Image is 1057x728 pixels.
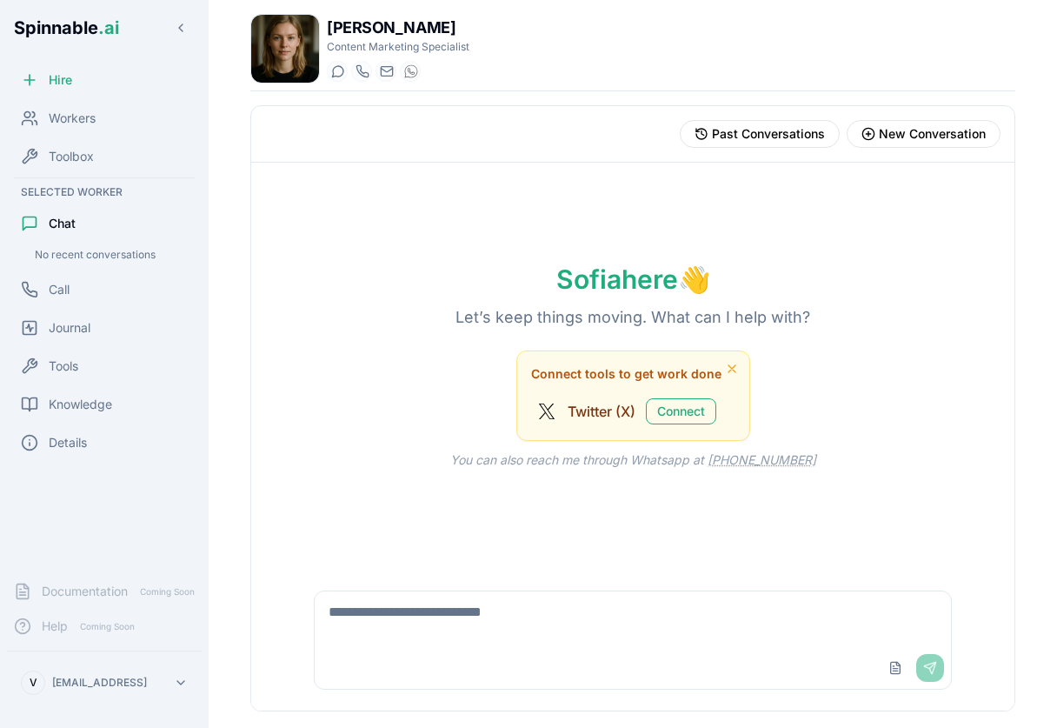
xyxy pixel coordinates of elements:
p: Content Marketing Specialist [327,40,469,54]
button: Connect [646,398,716,424]
span: Workers [49,110,96,127]
div: No recent conversations [28,244,195,265]
button: Start a call with Sofia Guðmundsson [351,61,372,82]
button: Start new conversation [847,120,1000,148]
span: Spinnable [14,17,119,38]
button: Send email to sofia@getspinnable.ai [376,61,396,82]
div: Selected Worker [7,182,202,203]
span: Details [49,434,87,451]
span: Coming Soon [75,618,140,635]
span: Coming Soon [135,584,200,600]
span: Chat [49,215,76,232]
a: [PHONE_NUMBER] [708,452,816,467]
button: Dismiss tool suggestions [721,358,742,379]
span: Connect tools to get work done [531,365,721,383]
button: Start a chat with Sofia Guðmundsson [327,61,348,82]
span: Twitter (X) [568,401,635,422]
span: Call [49,281,70,298]
button: View past conversations [680,120,840,148]
span: Toolbox [49,148,94,165]
span: Tools [49,357,78,375]
span: Journal [49,319,90,337]
span: New Conversation [879,125,986,143]
span: Hire [49,71,72,89]
span: V [30,676,37,690]
button: WhatsApp [400,61,421,82]
h1: [PERSON_NAME] [327,16,469,40]
span: Documentation [42,583,128,600]
span: wave [678,264,710,295]
span: Knowledge [49,396,112,413]
img: WhatsApp [404,64,418,78]
span: .ai [98,17,119,38]
span: Past Conversations [712,125,825,143]
p: [EMAIL_ADDRESS] [52,676,147,690]
span: Help [42,618,68,635]
h1: Sofia here [528,264,738,295]
p: You can also reach me through Whatsapp at [422,451,844,469]
img: Twitter (X) [536,401,557,422]
button: V[EMAIL_ADDRESS] [14,665,195,700]
img: Sofia Guðmundsson [251,15,319,83]
p: Let’s keep things moving. What can I help with? [428,305,838,330]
